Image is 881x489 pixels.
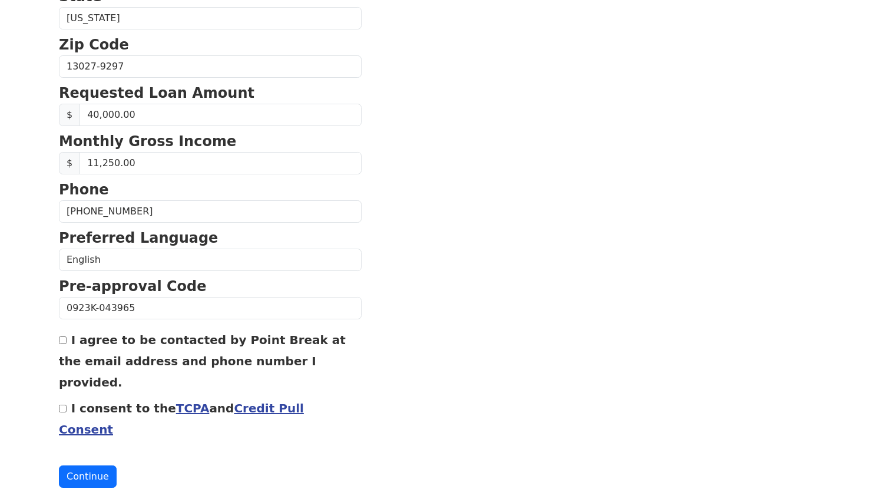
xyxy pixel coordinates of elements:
[59,200,362,223] input: Phone
[176,401,210,415] a: TCPA
[59,401,304,437] label: I consent to the and
[80,152,362,174] input: Monthly Gross Income
[59,104,80,126] span: $
[59,152,80,174] span: $
[59,230,218,246] strong: Preferred Language
[59,131,362,152] p: Monthly Gross Income
[59,37,129,53] strong: Zip Code
[59,55,362,78] input: Zip Code
[59,333,346,389] label: I agree to be contacted by Point Break at the email address and phone number I provided.
[59,181,109,198] strong: Phone
[59,278,207,295] strong: Pre-approval Code
[59,465,117,488] button: Continue
[80,104,362,126] input: Requested Loan Amount
[59,297,362,319] input: Pre-approval Code
[59,85,254,101] strong: Requested Loan Amount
